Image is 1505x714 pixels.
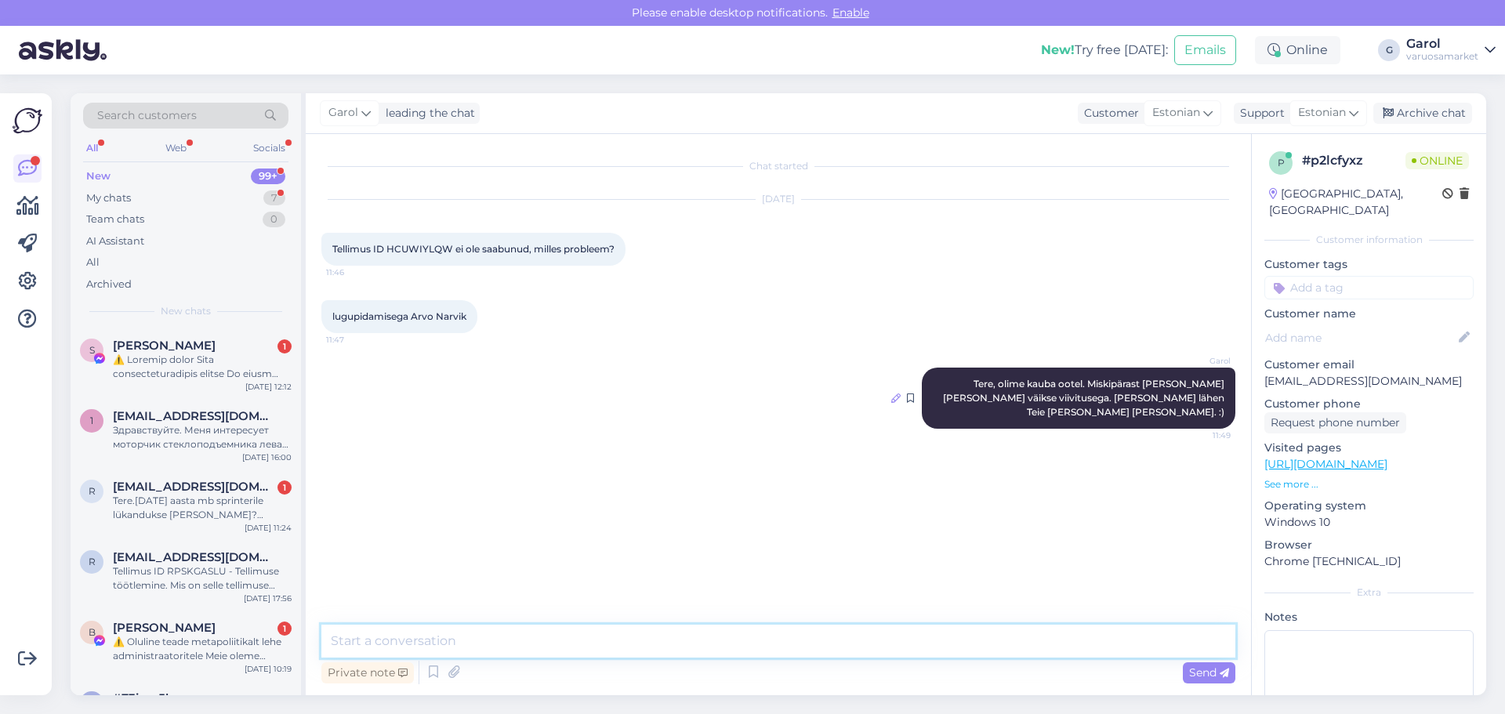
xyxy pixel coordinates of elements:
div: Socials [250,138,288,158]
div: Archived [86,277,132,292]
div: Chat started [321,159,1235,173]
b: New! [1041,42,1075,57]
div: [DATE] 10:19 [245,663,292,675]
span: 11:46 [326,266,385,278]
div: AI Assistant [86,234,144,249]
input: Add name [1265,329,1456,346]
input: Add a tag [1264,276,1474,299]
span: 11:47 [326,334,385,346]
span: Bakary Koné [113,621,216,635]
div: [DATE] [321,192,1235,206]
div: [DATE] 11:24 [245,522,292,534]
span: Search customers [97,107,197,124]
span: Garol [1172,355,1231,367]
span: 1984andrei.v@gmail.com [113,409,276,423]
div: Customer [1078,105,1139,121]
div: leading the chat [379,105,475,121]
p: Visited pages [1264,440,1474,456]
div: G [1378,39,1400,61]
span: r [89,556,96,567]
p: Operating system [1264,498,1474,514]
span: Tere, olime kauba ootel. Miskipärast [PERSON_NAME] [PERSON_NAME] väikse viivitusega. [PERSON_NAME... [943,378,1227,418]
span: raulvolt@gmail.com [113,550,276,564]
div: Private note [321,662,414,683]
span: 1 [90,415,93,426]
p: Browser [1264,537,1474,553]
div: 0 [263,212,285,227]
span: B [89,626,96,638]
span: #73izxz5b [113,691,173,705]
div: Try free [DATE]: [1041,41,1168,60]
div: Online [1255,36,1340,64]
p: Windows 10 [1264,514,1474,531]
div: Tellimus ID RPSKGASLU - Tellimuse töötlemine. Mis on selle tellimuse eeldatav tarne, pidi olema 1... [113,564,292,593]
p: Chrome [TECHNICAL_ID] [1264,553,1474,570]
span: Enable [828,5,874,20]
div: [DATE] 16:00 [242,451,292,463]
span: 11:49 [1172,429,1231,441]
div: Web [162,138,190,158]
div: Request phone number [1264,412,1406,433]
div: [GEOGRAPHIC_DATA], [GEOGRAPHIC_DATA] [1269,186,1442,219]
a: [URL][DOMAIN_NAME] [1264,457,1387,471]
span: Sandra Bruno [113,339,216,353]
div: All [86,255,100,270]
span: Garol [328,104,358,121]
div: [DATE] 12:12 [245,381,292,393]
a: Garolvaruosamarket [1406,38,1496,63]
div: Customer information [1264,233,1474,247]
span: lugupidamisega Arvo Narvik [332,310,466,322]
div: varuosamarket [1406,50,1478,63]
div: 1 [277,622,292,636]
span: Send [1189,665,1229,680]
span: p [1278,157,1285,169]
img: Askly Logo [13,106,42,136]
div: Team chats [86,212,144,227]
span: Online [1405,152,1469,169]
span: ralftammist@gmail.com [113,480,276,494]
span: Tellimus ID HCUWIYLQW ei ole saabunud, milles probleem? [332,243,615,255]
div: My chats [86,190,131,206]
p: [EMAIL_ADDRESS][DOMAIN_NAME] [1264,373,1474,390]
p: See more ... [1264,477,1474,491]
span: New chats [161,304,211,318]
div: 1 [277,480,292,495]
div: Extra [1264,585,1474,600]
div: Garol [1406,38,1478,50]
div: # p2lcfyxz [1302,151,1405,170]
p: Customer email [1264,357,1474,373]
span: S [89,344,95,356]
span: Estonian [1152,104,1200,121]
span: Estonian [1298,104,1346,121]
div: ⚠️ Oluline teade metapoliitikalt lehe administraatoritele Meie oleme metapoliitika tugimeeskond. ... [113,635,292,663]
div: Tere.[DATE] aasta mb sprinterile lükandukse [PERSON_NAME]?parempoolset [113,494,292,522]
p: Customer tags [1264,256,1474,273]
div: All [83,138,101,158]
p: Notes [1264,609,1474,625]
p: Customer phone [1264,396,1474,412]
div: Здравствуйте. Меня интересует моторчик стеклоподъемника левая сторона. Машина ford transit custom... [113,423,292,451]
div: [DATE] 17:56 [244,593,292,604]
button: Emails [1174,35,1236,65]
p: Customer name [1264,306,1474,322]
div: ⚠️ Loremip dolor Sita consecteturadipis elitse Do eiusm Temp incididuntut laboreet. Dolorem aliqu... [113,353,292,381]
div: Support [1234,105,1285,121]
div: Archive chat [1373,103,1472,124]
div: New [86,169,111,184]
span: r [89,485,96,497]
div: 7 [263,190,285,206]
div: 99+ [251,169,285,184]
div: 1 [277,339,292,353]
